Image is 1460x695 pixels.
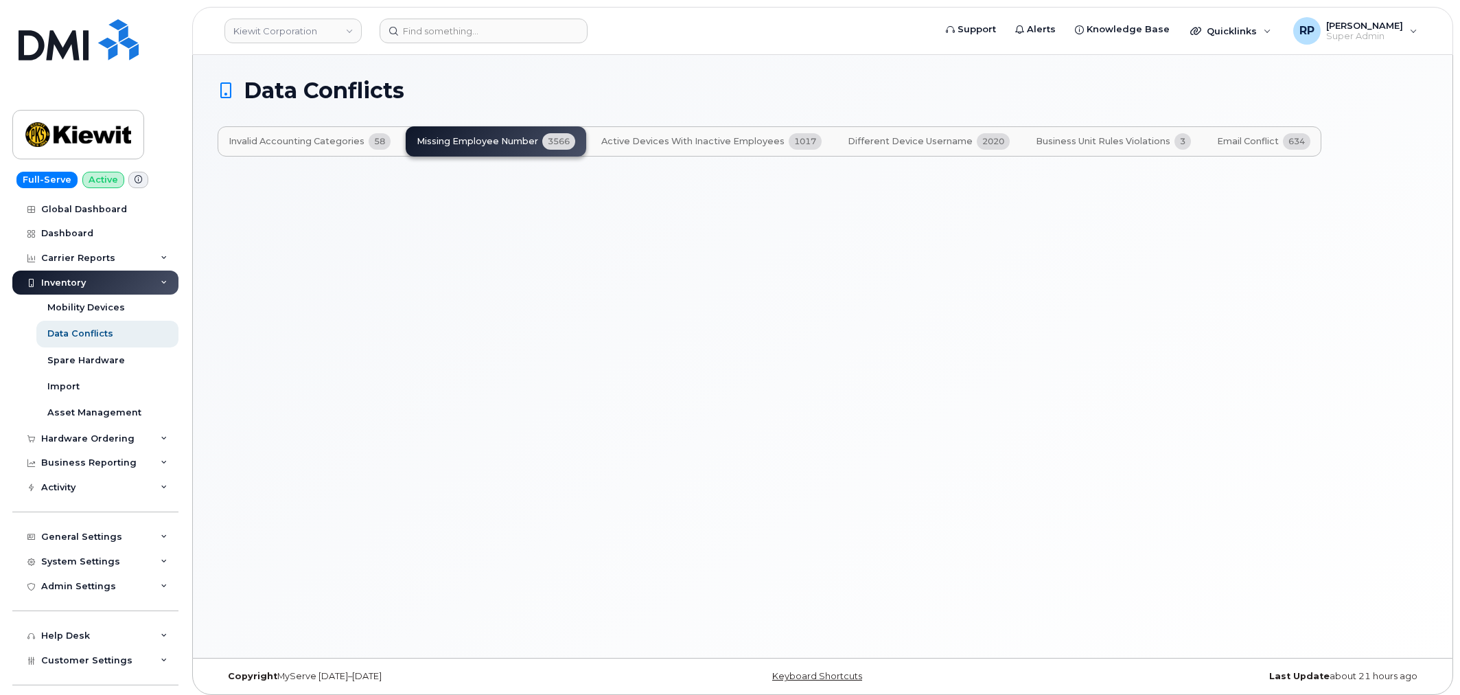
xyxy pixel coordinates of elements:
[1036,136,1170,147] span: Business Unit Rules violations
[1400,635,1450,685] iframe: Messenger Launcher
[601,136,785,147] span: Active Devices with Inactive Employees
[1269,671,1330,681] strong: Last Update
[229,136,364,147] span: Invalid Accounting Categories
[1174,133,1191,150] span: 3
[1024,671,1428,682] div: about 21 hours ago
[228,671,277,681] strong: Copyright
[244,80,404,101] span: Data Conflicts
[369,133,391,150] span: 58
[848,136,973,147] span: Different Device Username
[789,133,822,150] span: 1017
[772,671,862,681] a: Keyboard Shortcuts
[977,133,1010,150] span: 2020
[218,671,621,682] div: MyServe [DATE]–[DATE]
[1217,136,1279,147] span: Email Conflict
[1283,133,1310,150] span: 634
